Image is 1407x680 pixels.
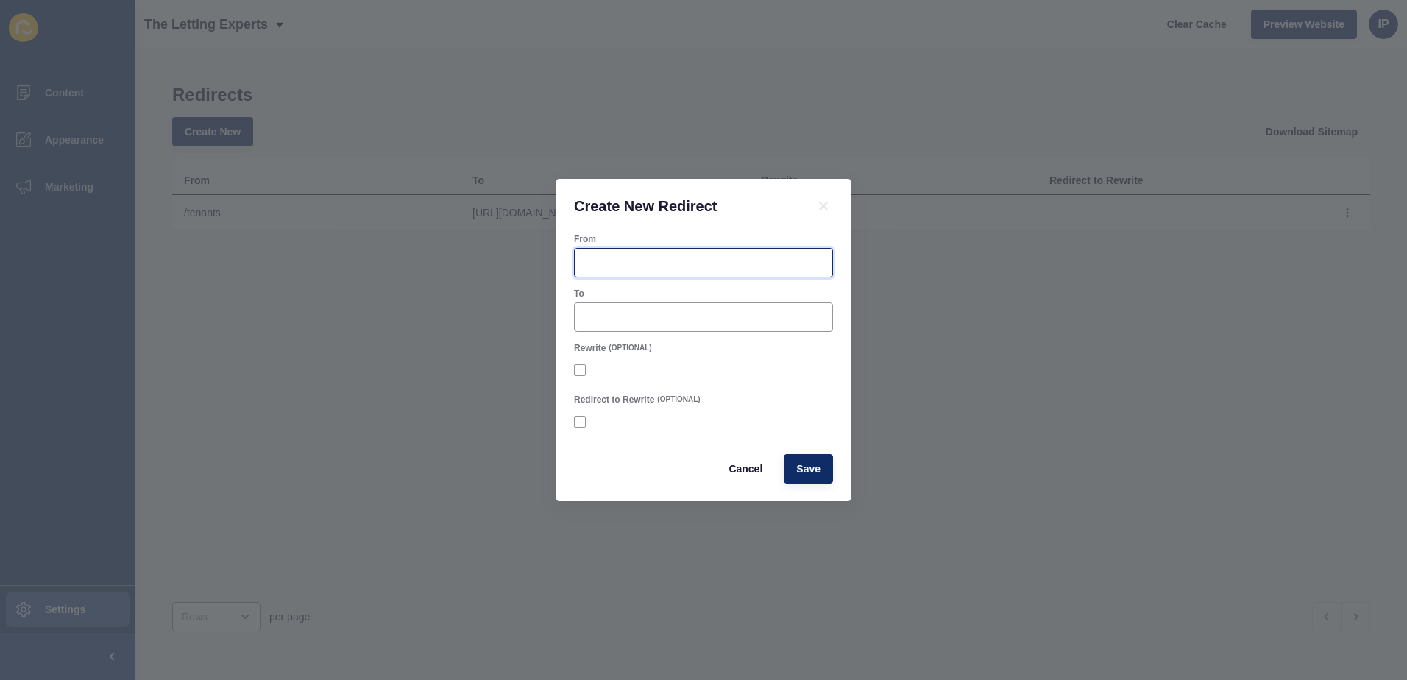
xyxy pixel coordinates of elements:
[574,394,654,405] label: Redirect to Rewrite
[609,343,651,353] span: (OPTIONAL)
[574,288,584,300] label: To
[729,461,762,476] span: Cancel
[784,454,833,484] button: Save
[796,461,821,476] span: Save
[574,233,596,245] label: From
[574,196,796,216] h1: Create New Redirect
[574,342,606,354] label: Rewrite
[716,454,775,484] button: Cancel
[657,394,700,405] span: (OPTIONAL)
